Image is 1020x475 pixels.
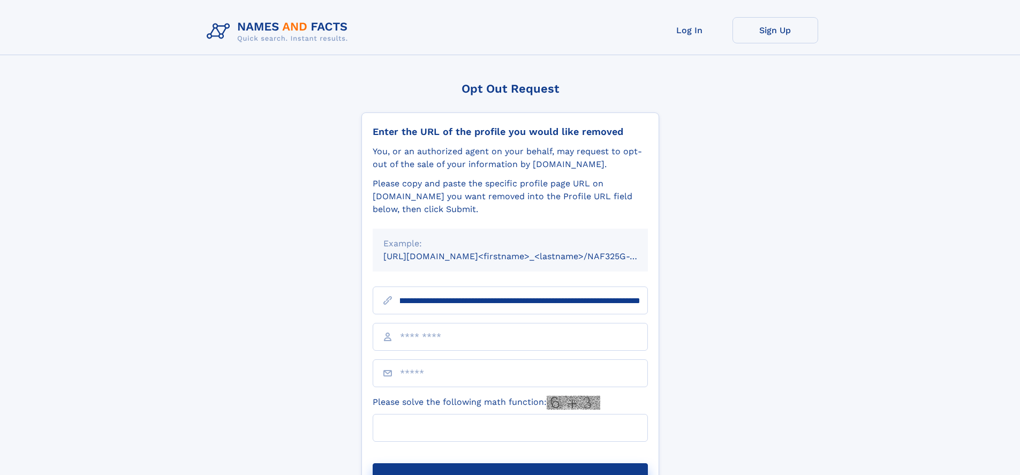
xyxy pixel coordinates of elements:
[361,82,659,95] div: Opt Out Request
[202,17,357,46] img: Logo Names and Facts
[373,145,648,171] div: You, or an authorized agent on your behalf, may request to opt-out of the sale of your informatio...
[373,126,648,138] div: Enter the URL of the profile you would like removed
[373,177,648,216] div: Please copy and paste the specific profile page URL on [DOMAIN_NAME] you want removed into the Pr...
[383,251,668,261] small: [URL][DOMAIN_NAME]<firstname>_<lastname>/NAF325G-xxxxxxxx
[373,396,600,410] label: Please solve the following math function:
[732,17,818,43] a: Sign Up
[647,17,732,43] a: Log In
[383,237,637,250] div: Example:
